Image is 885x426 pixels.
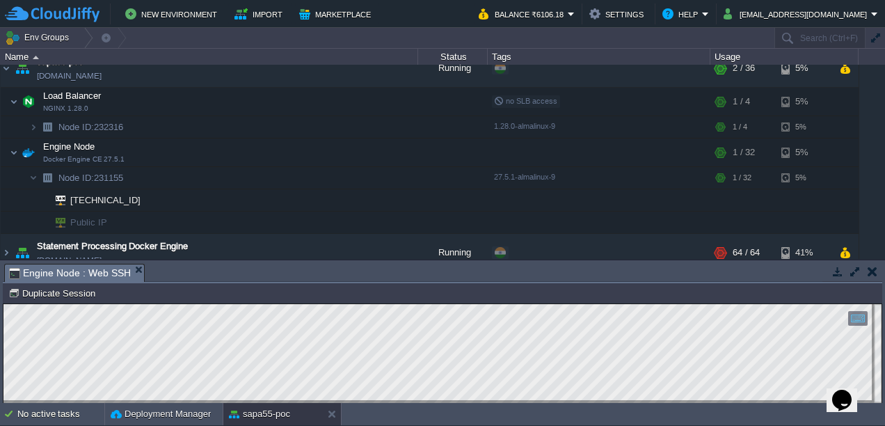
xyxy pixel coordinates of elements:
img: AMDAwAAAACH5BAEAAAAALAAAAAABAAEAAAICRAEAOw== [19,139,38,166]
span: Public IP [69,212,109,233]
img: AMDAwAAAACH5BAEAAAAALAAAAAABAAEAAAICRAEAOw== [1,49,12,87]
div: 1 / 4 [733,88,750,116]
div: 5% [781,116,827,138]
button: Duplicate Session [8,287,99,299]
button: Balance ₹6106.18 [479,6,568,22]
span: 1.28.0-almalinux-9 [494,122,555,130]
img: AMDAwAAAACH5BAEAAAAALAAAAAABAAEAAAICRAEAOw== [46,212,65,233]
a: [DOMAIN_NAME] [37,69,102,83]
img: AMDAwAAAACH5BAEAAAAALAAAAAABAAEAAAICRAEAOw== [10,88,18,116]
iframe: chat widget [827,370,871,412]
img: AMDAwAAAACH5BAEAAAAALAAAAAABAAEAAAICRAEAOw== [1,234,12,271]
img: AMDAwAAAACH5BAEAAAAALAAAAAABAAEAAAICRAEAOw== [13,234,32,271]
div: Usage [711,49,858,65]
div: Running [418,234,488,271]
div: 5% [781,139,827,166]
div: Status [419,49,487,65]
div: 1 / 32 [733,167,751,189]
div: 64 / 64 [733,234,760,271]
button: Help [662,6,702,22]
span: [TECHNICAL_ID] [69,189,143,211]
img: AMDAwAAAACH5BAEAAAAALAAAAAABAAEAAAICRAEAOw== [38,116,57,138]
img: AMDAwAAAACH5BAEAAAAALAAAAAABAAEAAAICRAEAOw== [10,139,18,166]
a: Engine NodeDocker Engine CE 27.5.1 [42,141,97,152]
a: Load BalancerNGINX 1.28.0 [42,90,103,101]
button: [EMAIL_ADDRESS][DOMAIN_NAME] [724,6,871,22]
a: [TECHNICAL_ID] [69,195,143,205]
span: Node ID: [58,173,94,183]
button: Marketplace [299,6,375,22]
img: AMDAwAAAACH5BAEAAAAALAAAAAABAAEAAAICRAEAOw== [46,189,65,211]
a: Node ID:232316 [57,121,125,133]
span: Engine Node : Web SSH [9,265,131,282]
img: CloudJiffy [5,6,99,23]
div: 41% [781,234,827,271]
img: AMDAwAAAACH5BAEAAAAALAAAAAABAAEAAAICRAEAOw== [33,56,39,59]
div: 1 / 4 [733,116,747,138]
span: Docker Engine CE 27.5.1 [43,155,125,164]
button: Deployment Manager [111,407,211,421]
span: Engine Node [42,141,97,152]
div: 5% [781,88,827,116]
img: AMDAwAAAACH5BAEAAAAALAAAAAABAAEAAAICRAEAOw== [38,212,46,233]
button: Settings [589,6,648,22]
img: AMDAwAAAACH5BAEAAAAALAAAAAABAAEAAAICRAEAOw== [38,167,57,189]
img: AMDAwAAAACH5BAEAAAAALAAAAAABAAEAAAICRAEAOw== [29,167,38,189]
img: AMDAwAAAACH5BAEAAAAALAAAAAABAAEAAAICRAEAOw== [38,189,46,211]
button: sapa55-poc [229,407,290,421]
a: [DOMAIN_NAME] [37,253,102,267]
div: Tags [488,49,710,65]
span: 232316 [57,121,125,133]
a: Statement Processing Docker Engine [37,239,188,253]
span: 231155 [57,172,125,184]
span: 27.5.1-almalinux-9 [494,173,555,181]
img: AMDAwAAAACH5BAEAAAAALAAAAAABAAEAAAICRAEAOw== [29,116,38,138]
span: NGINX 1.28.0 [43,104,88,113]
span: Node ID: [58,122,94,132]
span: no SLB access [494,97,557,105]
img: AMDAwAAAACH5BAEAAAAALAAAAAABAAEAAAICRAEAOw== [19,88,38,116]
div: 5% [781,167,827,189]
img: AMDAwAAAACH5BAEAAAAALAAAAAABAAEAAAICRAEAOw== [13,49,32,87]
div: 1 / 32 [733,139,755,166]
div: 2 / 36 [733,49,755,87]
button: New Environment [125,6,221,22]
div: No active tasks [17,403,104,425]
div: Running [418,49,488,87]
a: Public IP [69,217,109,228]
div: Name [1,49,417,65]
a: Node ID:231155 [57,172,125,184]
div: 5% [781,49,827,87]
span: Load Balancer [42,90,103,102]
button: Env Groups [5,28,74,47]
button: Import [234,6,287,22]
